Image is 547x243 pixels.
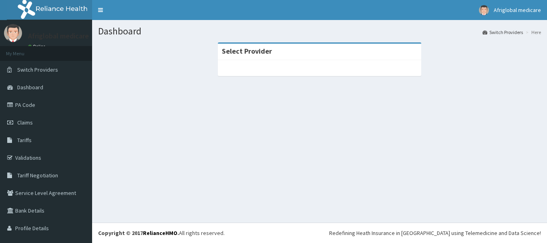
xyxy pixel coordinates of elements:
img: User Image [479,5,489,15]
strong: Select Provider [222,46,272,56]
span: Dashboard [17,84,43,91]
a: Switch Providers [483,29,523,36]
span: Claims [17,119,33,126]
span: Switch Providers [17,66,58,73]
a: Online [28,44,47,49]
a: RelianceHMO [143,229,177,237]
span: Tariff Negotiation [17,172,58,179]
span: Afriglobal medicare [494,6,541,14]
strong: Copyright © 2017 . [98,229,179,237]
p: Afriglobal medicare [28,32,89,40]
li: Here [524,29,541,36]
img: User Image [4,24,22,42]
span: Tariffs [17,137,32,144]
div: Redefining Heath Insurance in [GEOGRAPHIC_DATA] using Telemedicine and Data Science! [329,229,541,237]
footer: All rights reserved. [92,223,547,243]
h1: Dashboard [98,26,541,36]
